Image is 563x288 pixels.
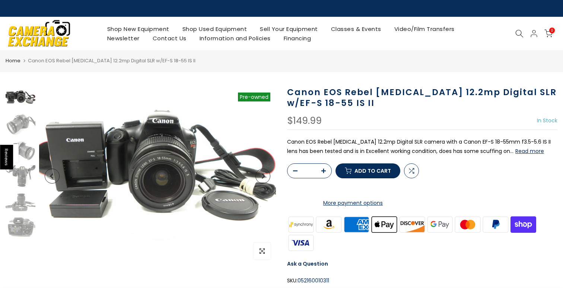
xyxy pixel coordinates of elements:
img: Canon EOS Rebel T3 12.2mp Digital SLR w/EF-S 18-55 IS II Digital Cameras - Digital SLR Cameras Ca... [6,191,35,214]
a: Classes & Events [324,24,388,34]
span: 0 [549,28,555,33]
span: 052160010311 [298,276,329,285]
div: SKU: [287,276,557,285]
a: Ask a Question [287,260,328,267]
img: master [454,215,482,234]
img: google pay [426,215,454,234]
a: 0 [544,29,553,38]
a: More payment options [287,198,419,208]
img: visa [287,234,315,252]
img: Canon EOS Rebel T3 12.2mp Digital SLR w/EF-S 18-55 IS II Digital Cameras - Digital SLR Cameras Ca... [6,139,35,162]
button: Add to cart [335,163,400,178]
button: Previous [45,169,60,184]
button: Read more [515,148,544,154]
h1: Canon EOS Rebel [MEDICAL_DATA] 12.2mp Digital SLR w/EF-S 18-55 IS II [287,87,557,109]
img: Canon EOS Rebel T3 12.2mp Digital SLR w/EF-S 18-55 IS II Digital Cameras - Digital SLR Cameras Ca... [6,87,35,109]
img: shopify pay [509,215,537,234]
a: Contact Us [146,34,193,43]
a: Financing [277,34,318,43]
a: Home [6,57,20,65]
img: synchrony [287,215,315,234]
a: Sell Your Equipment [254,24,325,34]
img: apple pay [370,215,398,234]
span: In Stock [537,117,557,124]
span: Add to cart [354,168,391,173]
a: Shop New Equipment [101,24,176,34]
a: Video/Film Transfers [388,24,461,34]
div: $149.99 [287,116,322,126]
span: Canon EOS Rebel [MEDICAL_DATA] 12.2mp Digital SLR w/EF-S 18-55 IS II [28,57,195,64]
a: Shop Used Equipment [176,24,254,34]
img: paypal [482,215,510,234]
img: Canon EOS Rebel T3 12.2mp Digital SLR w/EF-S 18-55 IS II Digital Cameras - Digital SLR Cameras Ca... [39,87,276,265]
img: Canon EOS Rebel T3 12.2mp Digital SLR w/EF-S 18-55 IS II Digital Cameras - Digital SLR Cameras Ca... [6,217,35,240]
a: Newsletter [101,34,146,43]
img: american express [343,215,370,234]
button: Next [255,169,270,184]
img: amazon payments [315,215,343,234]
img: Canon EOS Rebel T3 12.2mp Digital SLR w/EF-S 18-55 IS II Digital Cameras - Digital SLR Cameras Ca... [6,165,35,188]
img: discover [398,215,426,234]
img: Canon EOS Rebel T3 12.2mp Digital SLR w/EF-S 18-55 IS II Digital Cameras - Digital SLR Cameras Ca... [6,113,35,135]
p: Canon EOS Rebel [MEDICAL_DATA] 12.2mp Digital SLR camera with a Canon EF-S 18-55mm f3.5-5.6 IS II... [287,137,557,156]
a: Information and Policies [193,34,277,43]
